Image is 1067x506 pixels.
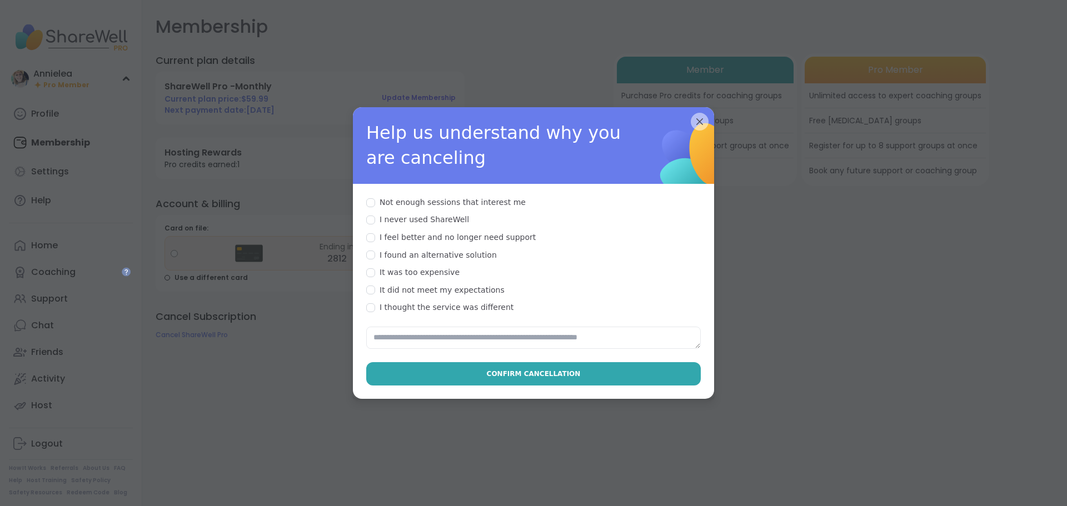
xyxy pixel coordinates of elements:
[122,267,131,276] iframe: Spotlight
[380,197,526,208] div: Not enough sessions that interest me
[380,267,460,278] div: It was too expensive
[366,121,701,171] span: Help us understand why you are canceling
[380,285,505,296] div: It did not meet my expectations
[618,83,769,234] img: ShareWell Logomark
[380,250,497,261] div: I found an alternative solution
[380,214,469,226] div: I never used ShareWell
[380,302,513,313] div: I thought the service was different
[487,369,581,379] span: Confirm Cancellation
[366,362,701,385] button: Confirm Cancellation
[380,232,536,243] div: I feel better and no longer need support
